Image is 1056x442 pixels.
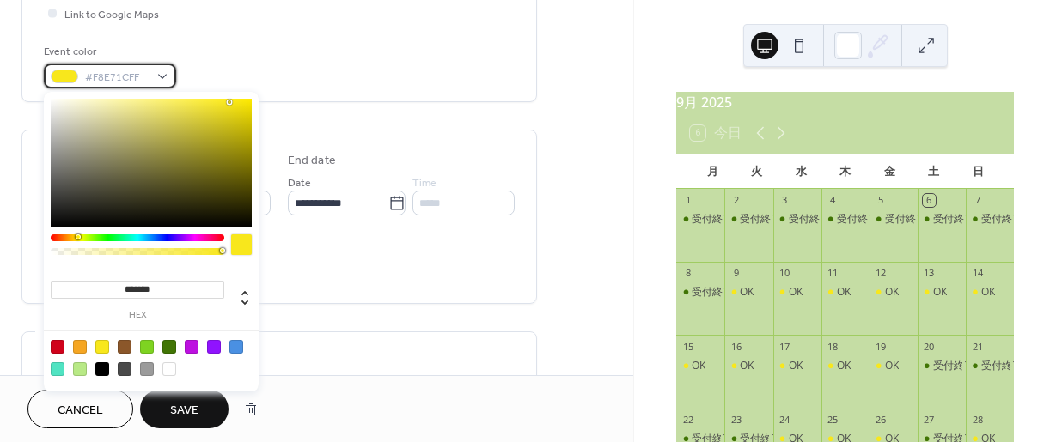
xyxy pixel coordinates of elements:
[676,359,724,373] div: OK
[740,359,754,373] div: OK
[170,402,198,420] span: Save
[729,414,742,427] div: 23
[51,311,224,320] label: hex
[229,340,243,354] div: #4A90E2
[692,212,733,227] div: 受付終了
[95,340,109,354] div: #F8E71C
[207,340,221,354] div: #9013FE
[162,340,176,354] div: #417505
[692,359,705,373] div: OK
[875,194,888,207] div: 5
[51,340,64,354] div: #D0021B
[778,414,791,427] div: 24
[724,212,772,227] div: 受付終了
[412,174,436,192] span: Time
[827,194,839,207] div: 4
[821,359,870,373] div: OK
[981,285,995,300] div: OK
[27,390,133,428] button: Cancel
[827,267,839,280] div: 11
[933,212,974,227] div: 受付終了
[85,69,149,87] span: #F8E71CFF
[918,359,966,373] div: 受付終了
[971,194,984,207] div: 7
[778,154,823,189] div: 水
[140,340,154,354] div: #7ED321
[837,359,851,373] div: OK
[837,212,878,227] div: 受付終了
[827,414,839,427] div: 25
[912,154,956,189] div: 土
[918,212,966,227] div: 受付終了
[729,194,742,207] div: 2
[971,340,984,353] div: 21
[778,340,791,353] div: 17
[64,6,159,24] span: Link to Google Maps
[676,212,724,227] div: 受付終了
[870,359,918,373] div: OK
[690,154,735,189] div: 月
[933,285,947,300] div: OK
[955,154,1000,189] div: 日
[821,212,870,227] div: 受付終了
[821,285,870,300] div: OK
[923,340,936,353] div: 20
[773,285,821,300] div: OK
[789,212,830,227] div: 受付終了
[837,285,851,300] div: OK
[875,267,888,280] div: 12
[288,152,336,170] div: End date
[740,212,781,227] div: 受付終了
[118,340,131,354] div: #8B572A
[73,362,87,376] div: #B8E986
[740,285,754,300] div: OK
[789,359,803,373] div: OK
[885,212,926,227] div: 受付終了
[288,174,311,192] span: Date
[966,285,1014,300] div: OK
[676,285,724,300] div: 受付終了
[724,285,772,300] div: OK
[875,414,888,427] div: 26
[692,285,733,300] div: 受付終了
[681,194,694,207] div: 1
[971,414,984,427] div: 28
[724,359,772,373] div: OK
[827,340,839,353] div: 18
[966,212,1014,227] div: 受付終了
[789,285,803,300] div: OK
[162,362,176,376] div: #FFFFFF
[885,285,899,300] div: OK
[140,362,154,376] div: #9B9B9B
[681,414,694,427] div: 22
[773,359,821,373] div: OK
[73,340,87,354] div: #F5A623
[140,390,229,428] button: Save
[51,362,64,376] div: #50E3C2
[923,414,936,427] div: 27
[729,340,742,353] div: 16
[918,285,966,300] div: OK
[773,212,821,227] div: 受付終了
[966,359,1014,373] div: 受付終了
[185,340,198,354] div: #BD10E0
[870,285,918,300] div: OK
[933,359,974,373] div: 受付終了
[981,359,1022,373] div: 受付終了
[58,402,103,420] span: Cancel
[823,154,868,189] div: 木
[971,267,984,280] div: 14
[118,362,131,376] div: #4A4A4A
[923,267,936,280] div: 13
[95,362,109,376] div: #000000
[729,267,742,280] div: 9
[870,212,918,227] div: 受付終了
[867,154,912,189] div: 金
[681,267,694,280] div: 8
[676,92,1014,112] div: 9月 2025
[778,194,791,207] div: 3
[981,212,1022,227] div: 受付終了
[875,340,888,353] div: 19
[778,267,791,280] div: 10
